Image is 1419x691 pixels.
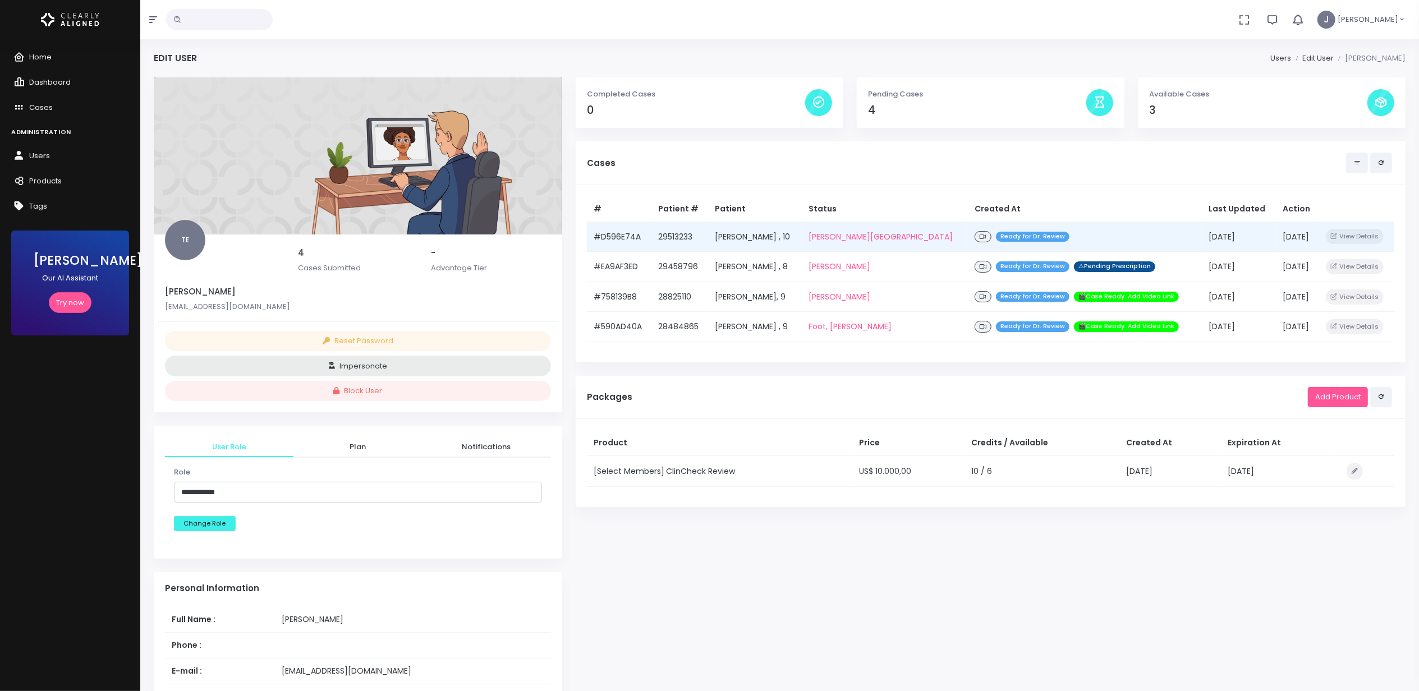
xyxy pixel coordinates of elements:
h5: - [431,248,550,258]
span: Users [29,150,50,161]
th: Credits / Available [965,430,1119,456]
p: Advantage Tier [431,262,550,274]
li: [PERSON_NAME] [1334,53,1406,64]
h4: Edit User [154,53,197,63]
td: #EA9AF3ED [587,252,652,282]
span: User Role [174,441,284,453]
a: Edit User [1302,53,1334,63]
th: # [587,196,652,222]
td: [DATE] [1276,252,1319,282]
p: [EMAIL_ADDRESS][DOMAIN_NAME] [165,301,551,312]
p: Our AI Assistant [34,273,107,284]
button: Reset Password [165,331,551,352]
th: E-mail : [165,658,275,684]
span: Ready for Dr. Review [996,292,1069,302]
h5: Cases [587,158,1346,168]
h4: 3 [1149,104,1367,117]
span: [PERSON_NAME] [1338,14,1398,25]
a: Foot, [PERSON_NAME] [809,321,892,332]
span: Dashboard [29,77,71,87]
th: Product [587,430,853,456]
span: Plan [302,441,413,453]
td: [EMAIL_ADDRESS][DOMAIN_NAME] [275,658,550,684]
td: #590AD40A [587,312,652,342]
th: Last Updated [1202,196,1276,222]
button: View Details [1326,319,1384,334]
span: J [1317,11,1335,29]
td: [Select Members] ClinCheck Review [587,456,853,486]
th: Full Name : [165,607,275,633]
button: Change Role [174,516,236,531]
td: [DATE] [1202,222,1276,252]
span: Ready for Dr. Review [996,232,1069,242]
th: Status [802,196,968,222]
p: Cases Submitted [298,262,417,274]
td: #758139B8 [587,282,652,312]
td: 28825110 [652,282,709,312]
th: Patient # [652,196,709,222]
a: Add Product [1308,387,1368,408]
th: Created At [1119,430,1221,456]
span: Ready for Dr. Review [996,321,1069,332]
h5: [PERSON_NAME] [165,287,551,297]
td: #D596E74A [587,222,652,252]
a: [PERSON_NAME] [809,291,870,302]
td: [DATE] [1202,282,1276,312]
p: Available Cases [1149,89,1367,100]
td: [DATE] [1276,312,1319,342]
a: Users [1271,53,1292,63]
span: Ready for Dr. Review [996,261,1069,272]
td: [PERSON_NAME], 9 [709,282,802,312]
th: Action [1276,196,1319,222]
h5: 4 [298,248,417,258]
button: View Details [1326,289,1384,305]
span: Cases [29,102,53,113]
button: View Details [1326,259,1384,274]
img: Logo Horizontal [41,8,99,31]
span: Products [29,176,62,186]
td: [DATE] [1276,282,1319,312]
p: Pending Cases [868,89,1086,100]
span: ⚠Pending Prescription [1074,261,1155,272]
a: Try now [49,292,91,313]
td: [PERSON_NAME] , 9 [709,312,802,342]
label: Role [174,467,190,478]
th: Expiration At [1221,430,1335,456]
td: 29513233 [652,222,709,252]
button: View Details [1326,229,1384,244]
button: Block User [165,381,551,402]
td: [DATE] [1221,456,1335,486]
td: [DATE] [1119,456,1221,486]
td: [DATE] [1202,312,1276,342]
td: [DATE] [1276,222,1319,252]
th: Price [853,430,965,456]
span: Home [29,52,52,62]
td: [PERSON_NAME] [275,607,550,633]
td: 28484865 [652,312,709,342]
h5: Packages [587,392,1308,402]
h4: 4 [868,104,1086,117]
th: Phone : [165,632,275,658]
td: [PERSON_NAME] , 8 [709,252,802,282]
td: [PERSON_NAME] , 10 [709,222,802,252]
span: 🎬Case Ready. Add Video Link [1074,292,1179,302]
th: Created At [968,196,1202,222]
span: TE [165,220,205,260]
span: 🎬Case Ready. Add Video Link [1074,321,1179,332]
td: 29458796 [652,252,709,282]
th: Patient [709,196,802,222]
p: Completed Cases [587,89,805,100]
h4: Personal Information [165,583,551,593]
span: Notifications [431,441,541,453]
span: Tags [29,201,47,211]
h3: [PERSON_NAME] [34,253,107,268]
td: [DATE] [1202,252,1276,282]
a: [PERSON_NAME] [809,261,870,272]
h4: 0 [587,104,805,117]
td: US$ 10.000,00 [853,456,965,486]
td: 10 / 6 [965,456,1119,486]
button: Impersonate [165,356,551,376]
a: [PERSON_NAME][GEOGRAPHIC_DATA] [809,231,953,242]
